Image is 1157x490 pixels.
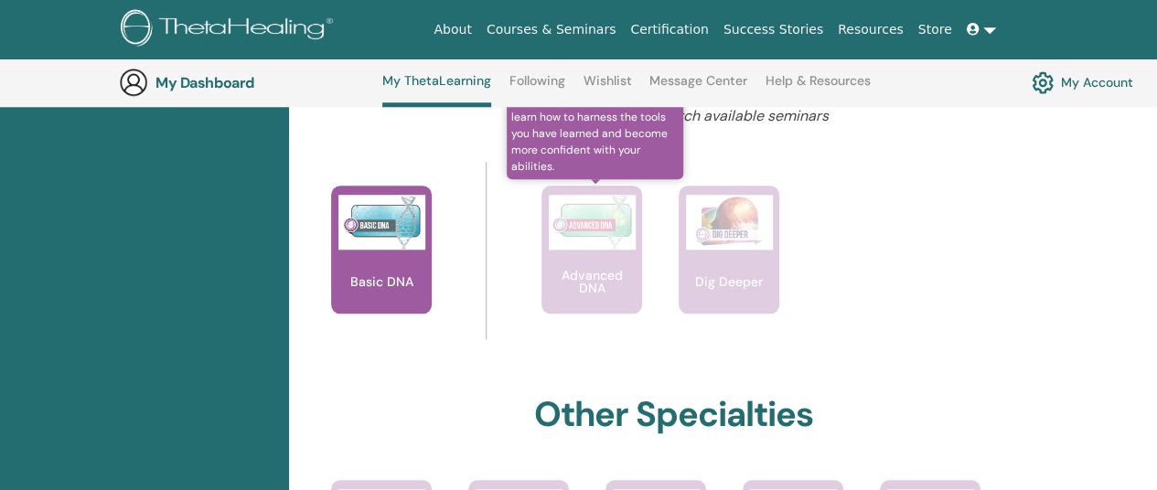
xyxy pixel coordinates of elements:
img: Dig Deeper [686,195,773,250]
p: Click on a course to search available seminars [383,105,965,127]
a: My Account [1032,67,1133,98]
a: Message Center [649,73,747,102]
a: My ThetaLearning [382,73,491,107]
a: Success Stories [716,13,830,47]
p: Dig Deeper [688,275,770,288]
p: Advanced DNA [541,269,642,294]
img: logo.png [121,9,339,50]
a: Dig Deeper Dig Deeper [679,186,779,350]
a: Certification [623,13,715,47]
a: is the seminar to take after completing Basic DNA. Go more in depth into the technique, learn how... [541,186,642,350]
a: Courses & Seminars [479,13,624,47]
a: About [426,13,478,47]
a: Store [911,13,959,47]
h2: Other Specialties [534,394,813,436]
img: Basic DNA [338,195,425,250]
img: Advanced DNA [549,195,636,250]
a: Help & Resources [766,73,871,102]
img: generic-user-icon.jpg [119,68,148,97]
span: is the seminar to take after completing Basic DNA. Go more in depth into the technique, learn how... [507,55,683,179]
a: Wishlist [584,73,632,102]
a: Following [509,73,565,102]
a: Basic DNA Basic DNA [331,186,432,350]
h3: My Dashboard [155,74,338,91]
img: cog.svg [1032,67,1054,98]
a: Resources [830,13,911,47]
p: Basic DNA [343,275,421,288]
